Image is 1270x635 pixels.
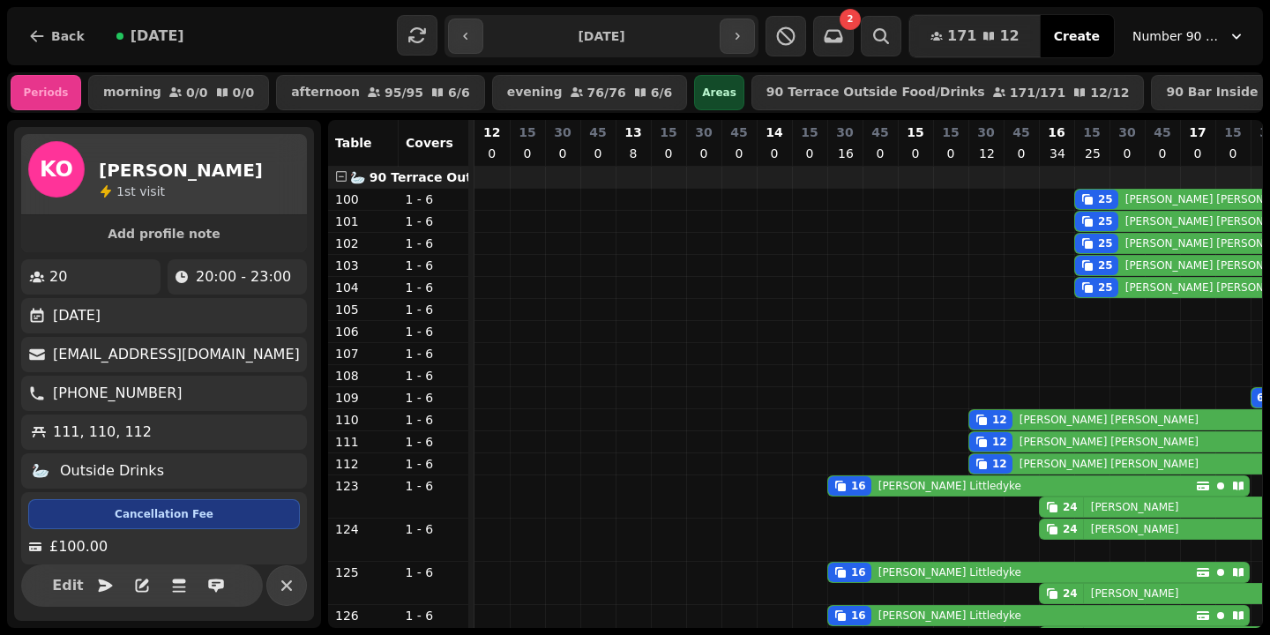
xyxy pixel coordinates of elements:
p: 20 [49,266,67,288]
p: 0 [1014,145,1028,162]
span: KO [40,159,73,180]
p: 1 - 6 [406,433,462,451]
p: 123 [335,477,392,495]
p: 1 - 6 [406,323,462,340]
p: 0 [908,145,923,162]
p: [PERSON_NAME] Littledyke [878,609,1021,623]
p: 1 - 6 [406,455,462,473]
p: 100 [335,190,392,208]
p: 171 / 171 [1010,86,1066,99]
p: 14 [766,123,782,141]
p: 🦢 [32,460,49,482]
p: 107 [335,345,392,362]
p: 111, 110, 112 [53,422,152,443]
p: [PERSON_NAME] [1091,586,1179,601]
span: Number 90 Bar [1132,27,1221,45]
p: 0 [1155,145,1169,162]
button: evening76/766/6 [492,75,688,110]
p: 0 [556,145,570,162]
div: 12 [992,413,1007,427]
p: 16 [1048,123,1065,141]
p: [PERSON_NAME] Littledyke [878,479,1021,493]
p: 15 [519,123,535,141]
p: 0 [520,145,534,162]
div: 25 [1098,236,1113,250]
p: 13 [624,123,641,141]
p: 15 [1224,123,1241,141]
p: 103 [335,257,392,274]
p: 0 [803,145,817,162]
span: Table [335,136,372,150]
div: 25 [1098,214,1113,228]
span: 2 [848,15,854,24]
p: [PERSON_NAME] Littledyke [878,565,1021,579]
p: 1 - 6 [406,213,462,230]
p: 1 - 6 [406,607,462,624]
p: 0 [944,145,958,162]
p: 45 [1154,123,1170,141]
div: 6 [1257,391,1264,405]
p: afternoon [291,86,360,100]
p: 12 [979,145,993,162]
p: 30 [695,123,712,141]
p: 102 [335,235,392,252]
p: visit [116,183,165,200]
p: 30 [836,123,853,141]
span: Covers [406,136,453,150]
button: Add profile note [28,222,300,245]
p: [EMAIL_ADDRESS][DOMAIN_NAME] [53,344,300,365]
button: Number 90 Bar [1122,20,1256,52]
p: [PERSON_NAME] [PERSON_NAME] [1020,435,1199,449]
button: [DATE] [102,15,198,57]
p: 15 [660,123,676,141]
span: Add profile note [42,228,286,240]
p: 30 [1118,123,1135,141]
p: 126 [335,607,392,624]
div: 25 [1098,258,1113,273]
p: 0 [1226,145,1240,162]
p: 1 - 6 [406,367,462,385]
p: 1 - 6 [406,411,462,429]
div: 16 [851,609,866,623]
div: 24 [1063,586,1078,601]
div: Areas [694,75,744,110]
p: 1 - 6 [406,564,462,581]
p: 0 [873,145,887,162]
button: 17112 [909,15,1041,57]
p: 8 [626,145,640,162]
button: afternoon95/956/6 [276,75,485,110]
button: 90 Terrace Outside Food/Drinks171/17112/12 [751,75,1145,110]
p: [PERSON_NAME] [1091,522,1179,536]
button: morning0/00/0 [88,75,269,110]
p: 30 [554,123,571,141]
p: 45 [589,123,606,141]
span: st [124,184,139,198]
p: [PERSON_NAME] [1091,500,1179,514]
p: 15 [942,123,959,141]
p: 45 [871,123,888,141]
p: 1 - 6 [406,279,462,296]
p: 76 / 76 [587,86,626,99]
p: 125 [335,564,392,581]
p: 20:00 - 23:00 [196,266,291,288]
p: 30 [977,123,994,141]
p: 6 / 6 [651,86,673,99]
p: 0 [661,145,676,162]
div: 25 [1098,280,1113,295]
p: 106 [335,323,392,340]
div: 24 [1063,500,1078,514]
div: 12 [992,435,1007,449]
div: 12 [992,457,1007,471]
p: 112 [335,455,392,473]
p: 109 [335,389,392,407]
p: 0 [1191,145,1205,162]
p: 0 [732,145,746,162]
p: [DATE] [53,305,101,326]
p: 34 [1050,145,1064,162]
p: 0 [485,145,499,162]
div: Cancellation Fee [28,499,300,529]
p: 0 [767,145,781,162]
p: [PHONE_NUMBER] [53,383,183,404]
p: 6 / 6 [448,86,470,99]
span: [DATE] [131,29,184,43]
